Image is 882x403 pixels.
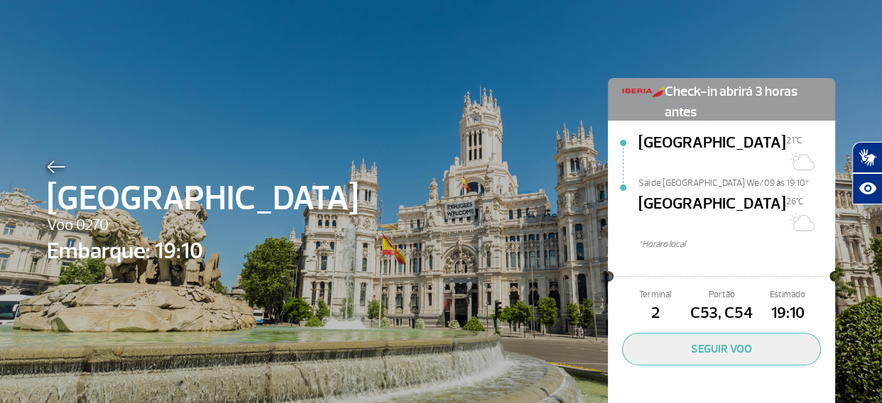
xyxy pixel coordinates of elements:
[688,302,754,326] span: C53, C54
[786,147,815,175] img: Sol com muitas nuvens
[786,135,802,146] span: 21°C
[47,214,359,238] span: Voo 0270
[786,208,815,236] img: Sol com algumas nuvens
[47,234,359,268] span: Embarque: 19:10
[755,302,821,326] span: 19:10
[638,177,835,187] span: Sai de [GEOGRAPHIC_DATA] We/09 às 19:10*
[852,142,882,204] div: Plugin de acessibilidade da Hand Talk.
[638,238,835,251] span: *Horáro local
[622,302,688,326] span: 2
[638,131,786,177] span: [GEOGRAPHIC_DATA]
[688,288,754,302] span: Portão
[622,288,688,302] span: Terminal
[786,196,804,207] span: 26°C
[622,333,821,365] button: SEGUIR VOO
[665,78,821,123] span: Check-in abrirá 3 horas antes
[638,192,786,238] span: [GEOGRAPHIC_DATA]
[47,173,359,224] span: [GEOGRAPHIC_DATA]
[852,173,882,204] button: Abrir recursos assistivos.
[852,142,882,173] button: Abrir tradutor de língua de sinais.
[755,288,821,302] span: Estimado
